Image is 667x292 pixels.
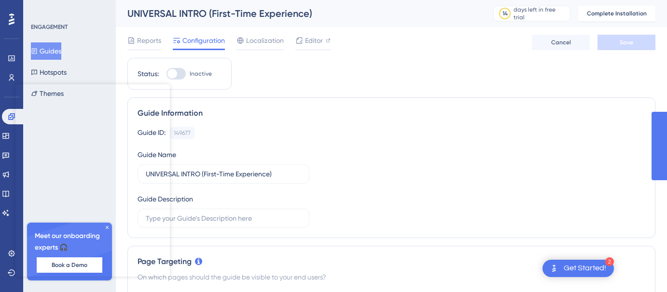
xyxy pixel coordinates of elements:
[542,260,614,277] div: Open Get Started! checklist, remaining modules: 2
[587,10,647,17] span: Complete Installation
[551,39,571,46] span: Cancel
[564,263,606,274] div: Get Started!
[31,23,68,31] div: ENGAGEMENT
[31,64,67,81] button: Hotspots
[605,257,614,266] div: 2
[138,107,645,119] div: Guide Information
[182,35,225,46] span: Configuration
[246,35,284,46] span: Localization
[138,256,645,267] div: Page Targeting
[598,35,655,50] button: Save
[305,35,323,46] span: Editor
[548,263,560,274] img: launcher-image-alternative-text
[190,70,212,78] span: Inactive
[174,129,191,137] div: 149677
[626,254,655,283] iframe: UserGuiding AI Assistant Launcher
[127,7,469,20] div: UNIVERSAL INTRO (First-Time Experience)
[578,6,655,21] button: Complete Installation
[137,35,161,46] span: Reports
[31,42,61,60] button: Guides
[146,169,301,179] input: Type your Guide’s Name here
[138,68,159,80] div: Status:
[146,213,301,224] input: Type your Guide’s Description here
[514,6,567,21] div: days left in free trial
[620,39,633,46] span: Save
[502,10,508,17] div: 14
[532,35,590,50] button: Cancel
[138,271,645,283] div: On which pages should the guide be visible to your end users?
